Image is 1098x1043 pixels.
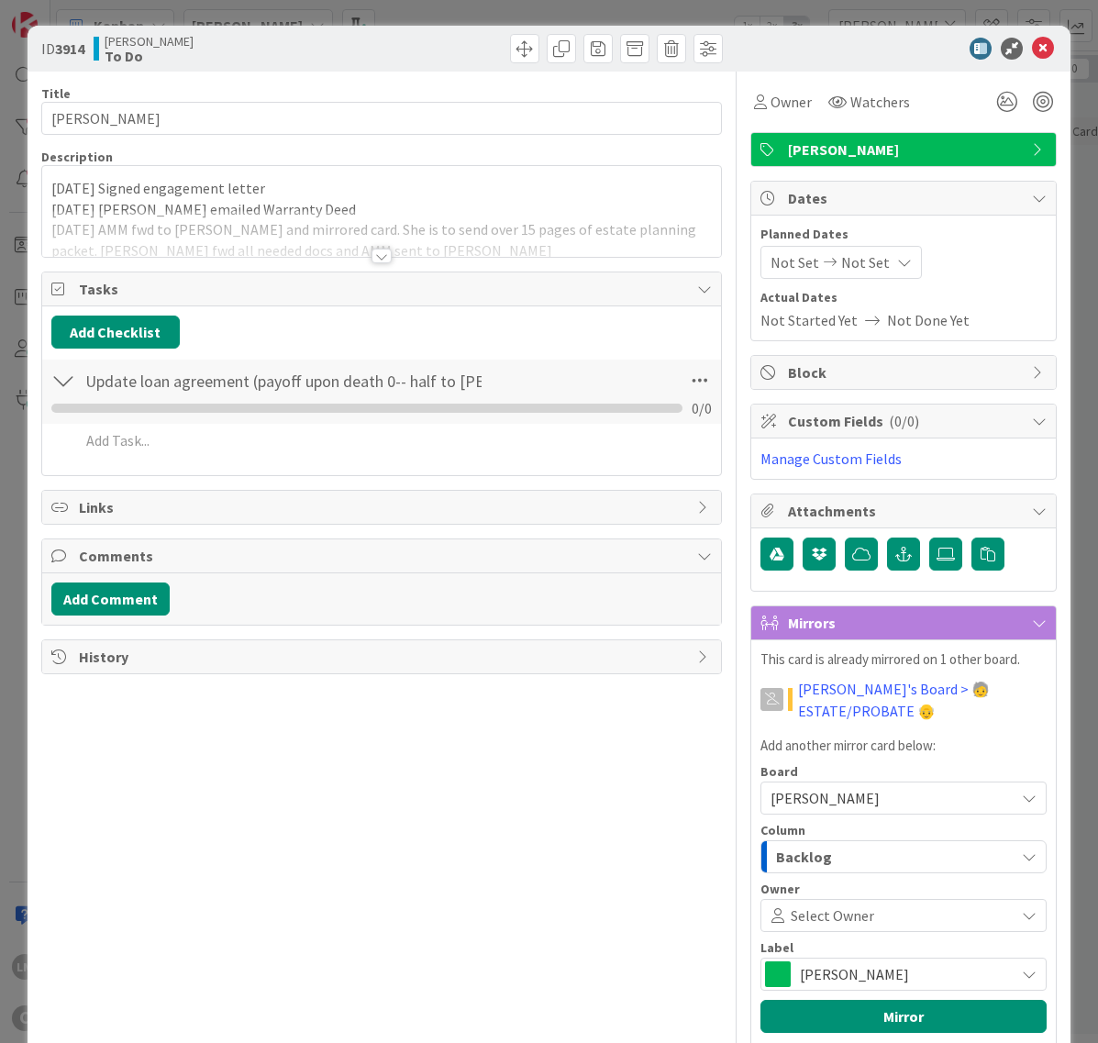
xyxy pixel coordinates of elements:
span: Actual Dates [760,288,1047,307]
span: Links [79,496,688,518]
span: Owner [771,91,812,113]
span: Not Started Yet [760,309,858,331]
span: Attachments [788,500,1023,522]
span: [PERSON_NAME] [788,139,1023,161]
p: Add another mirror card below: [760,736,1047,757]
span: Block [788,361,1023,383]
button: Backlog [760,840,1047,873]
span: Dates [788,187,1023,209]
span: Not Set [771,251,819,273]
span: ( 0/0 ) [889,412,919,430]
span: Description [41,149,113,165]
span: Comments [79,545,688,567]
span: Watchers [850,91,910,113]
label: Title [41,85,71,102]
span: [PERSON_NAME] [771,789,880,807]
button: Add Comment [51,583,170,616]
span: Custom Fields [788,410,1023,432]
a: Manage Custom Fields [760,449,902,468]
span: Column [760,824,805,837]
span: Tasks [79,278,688,300]
span: [PERSON_NAME] [800,961,1005,987]
span: Planned Dates [760,225,1047,244]
button: Mirror [760,1000,1047,1033]
span: History [79,646,688,668]
button: Add Checklist [51,316,180,349]
span: Owner [760,882,800,895]
span: 0 / 0 [692,397,712,419]
span: Label [760,941,793,954]
span: Not Done Yet [887,309,970,331]
input: type card name here... [41,102,722,135]
p: [DATE] [PERSON_NAME] emailed Warranty Deed [51,199,712,220]
input: Add Checklist... [79,364,488,397]
b: 3914 [55,39,84,58]
span: Select Owner [791,904,874,926]
b: To Do [105,49,194,63]
span: Mirrors [788,612,1023,634]
span: ID [41,38,84,60]
span: Board [760,765,798,778]
p: This card is already mirrored on 1 other board. [760,649,1047,671]
span: Not Set [841,251,890,273]
span: Backlog [776,845,832,869]
span: [PERSON_NAME] [105,34,194,49]
a: [PERSON_NAME]'s Board > 🧓 ESTATE/PROBATE 👴 [798,678,1048,722]
p: [DATE] Signed engagement letter [51,178,712,199]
